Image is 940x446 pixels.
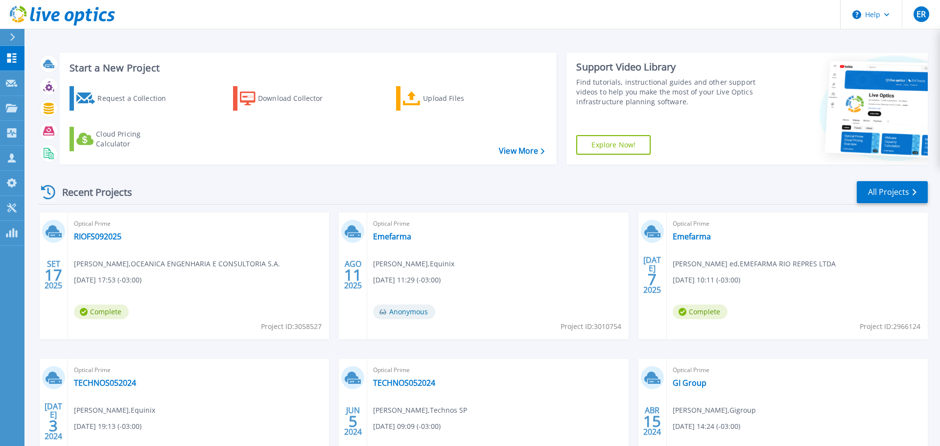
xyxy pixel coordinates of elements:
a: TECHNOS052024 [373,378,435,388]
span: [PERSON_NAME] , OCEANICA ENGENHARIA E CONSULTORIA S.A. [74,258,280,269]
a: Explore Now! [576,135,651,155]
a: Request a Collection [70,86,179,111]
span: [DATE] 17:53 (-03:00) [74,275,141,285]
div: JUN 2024 [344,403,362,439]
span: Anonymous [373,305,435,319]
span: [DATE] 10:11 (-03:00) [673,275,740,285]
a: Upload Files [396,86,505,111]
span: 7 [648,275,657,283]
div: Request a Collection [97,89,176,108]
a: Emefarma [373,232,411,241]
a: Cloud Pricing Calculator [70,127,179,151]
span: Project ID: 3058527 [261,321,322,332]
div: ABR 2024 [643,403,661,439]
span: Project ID: 3010754 [561,321,621,332]
span: Optical Prime [673,218,922,229]
span: [PERSON_NAME] ed , EMEFARMA RIO REPRES LTDA [673,258,836,269]
a: Emefarma [673,232,711,241]
span: Optical Prime [373,365,622,376]
span: 5 [349,417,357,425]
a: Download Collector [233,86,342,111]
span: Optical Prime [373,218,622,229]
span: 17 [45,271,62,279]
div: SET 2025 [44,257,63,293]
div: Upload Files [423,89,501,108]
span: Complete [74,305,129,319]
div: Download Collector [258,89,336,108]
span: 3 [49,422,58,430]
span: ER [916,10,926,18]
span: Project ID: 2966124 [860,321,920,332]
a: All Projects [857,181,928,203]
span: Optical Prime [74,218,323,229]
a: TECHNOS052024 [74,378,136,388]
div: Support Video Library [576,61,760,73]
span: [DATE] 11:29 (-03:00) [373,275,441,285]
span: [DATE] 09:09 (-03:00) [373,421,441,432]
span: [PERSON_NAME] , Equinix [373,258,454,269]
div: [DATE] 2024 [44,403,63,439]
div: Find tutorials, instructional guides and other support videos to help you make the most of your L... [576,77,760,107]
span: Optical Prime [673,365,922,376]
span: Complete [673,305,728,319]
span: [PERSON_NAME] , Equinix [74,405,155,416]
span: [PERSON_NAME] , Gigroup [673,405,756,416]
div: AGO 2025 [344,257,362,293]
h3: Start a New Project [70,63,544,73]
span: [PERSON_NAME] , Technos SP [373,405,467,416]
span: [DATE] 19:13 (-03:00) [74,421,141,432]
a: View More [499,146,544,156]
div: Recent Projects [38,180,145,204]
span: [DATE] 14:24 (-03:00) [673,421,740,432]
a: GI Group [673,378,706,388]
span: 11 [344,271,362,279]
span: 15 [643,417,661,425]
div: Cloud Pricing Calculator [96,129,174,149]
span: Optical Prime [74,365,323,376]
a: RIOFS092025 [74,232,121,241]
div: [DATE] 2025 [643,257,661,293]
